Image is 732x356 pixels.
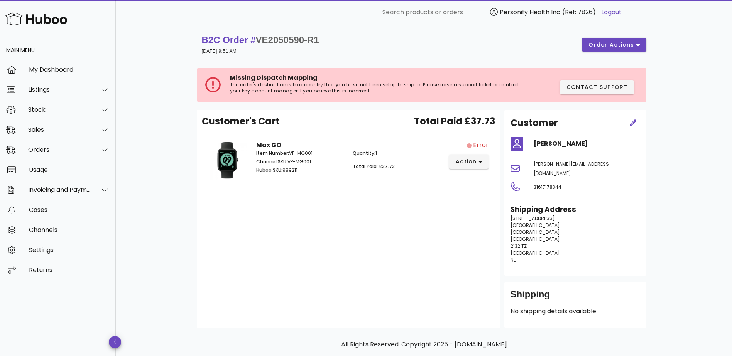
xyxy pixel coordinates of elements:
[455,158,477,166] span: action
[29,246,110,254] div: Settings
[353,150,375,156] span: Quantity:
[560,80,634,94] button: Contact Support
[230,73,318,82] span: Missing Dispatch Mapping
[511,236,560,242] span: [GEOGRAPHIC_DATA]
[500,8,560,17] span: Personify Health Inc
[449,155,489,169] button: action
[511,204,640,215] h3: Shipping Address
[414,114,495,128] span: Total Paid £37.73
[202,49,237,54] small: [DATE] 9:51 AM
[353,163,395,170] span: Total Paid: £37.73
[28,106,91,113] div: Stock
[511,229,560,235] span: [GEOGRAPHIC_DATA]
[230,82,522,94] p: The order's destination is to a country that you have not been setup to ship to. Please raise a s...
[566,83,628,91] span: Contact Support
[28,186,91,193] div: Invoicing and Payments
[256,167,344,174] p: 989211
[202,35,319,45] strong: B2C Order #
[534,139,640,148] h4: [PERSON_NAME]
[208,141,247,180] img: Product Image
[582,38,646,52] button: order actions
[28,86,91,93] div: Listings
[256,35,319,45] span: VE2050590-R1
[511,215,555,222] span: [STREET_ADDRESS]
[473,141,489,150] div: Error
[511,307,640,316] p: No shipping details available
[588,41,634,49] span: order actions
[28,126,91,133] div: Sales
[601,8,622,17] a: Logout
[256,158,344,165] p: VP-MG001
[511,257,516,263] span: NL
[29,206,110,213] div: Cases
[534,184,561,190] span: 31617178344
[511,116,558,130] h2: Customer
[256,141,281,149] strong: Max GO
[256,150,289,156] span: Item Number:
[511,250,560,256] span: [GEOGRAPHIC_DATA]
[256,150,344,157] p: VP-MG001
[256,167,282,173] span: Huboo SKU:
[203,340,645,349] p: All Rights Reserved. Copyright 2025 - [DOMAIN_NAME]
[256,158,287,165] span: Channel SKU:
[202,114,279,128] span: Customer's Cart
[5,11,67,27] img: Huboo Logo
[534,161,611,176] span: [PERSON_NAME][EMAIL_ADDRESS][DOMAIN_NAME]
[511,243,527,249] span: 2132 TZ
[29,266,110,274] div: Returns
[562,8,596,17] span: (Ref: 7826)
[511,288,640,307] div: Shipping
[29,66,110,73] div: My Dashboard
[29,166,110,173] div: Usage
[29,226,110,233] div: Channels
[511,222,560,228] span: [GEOGRAPHIC_DATA]
[28,146,91,153] div: Orders
[353,150,440,157] p: 1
